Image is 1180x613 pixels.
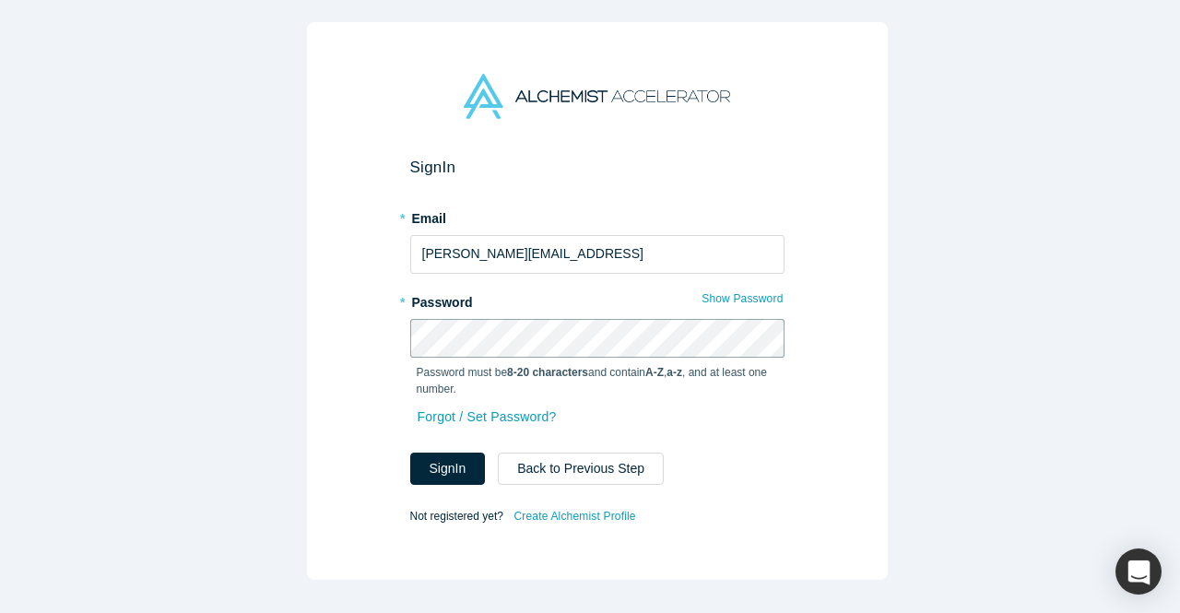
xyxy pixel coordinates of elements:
p: Password must be and contain , , and at least one number. [417,364,778,397]
button: Back to Previous Step [498,453,664,485]
strong: A-Z [645,366,664,379]
h2: Sign In [410,158,785,177]
strong: a-z [667,366,682,379]
a: Create Alchemist Profile [513,504,636,528]
label: Email [410,203,785,229]
button: SignIn [410,453,486,485]
a: Forgot / Set Password? [417,401,558,433]
button: Show Password [701,287,784,311]
img: Alchemist Accelerator Logo [464,74,729,119]
span: Not registered yet? [410,509,503,522]
strong: 8-20 characters [507,366,588,379]
label: Password [410,287,785,312]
